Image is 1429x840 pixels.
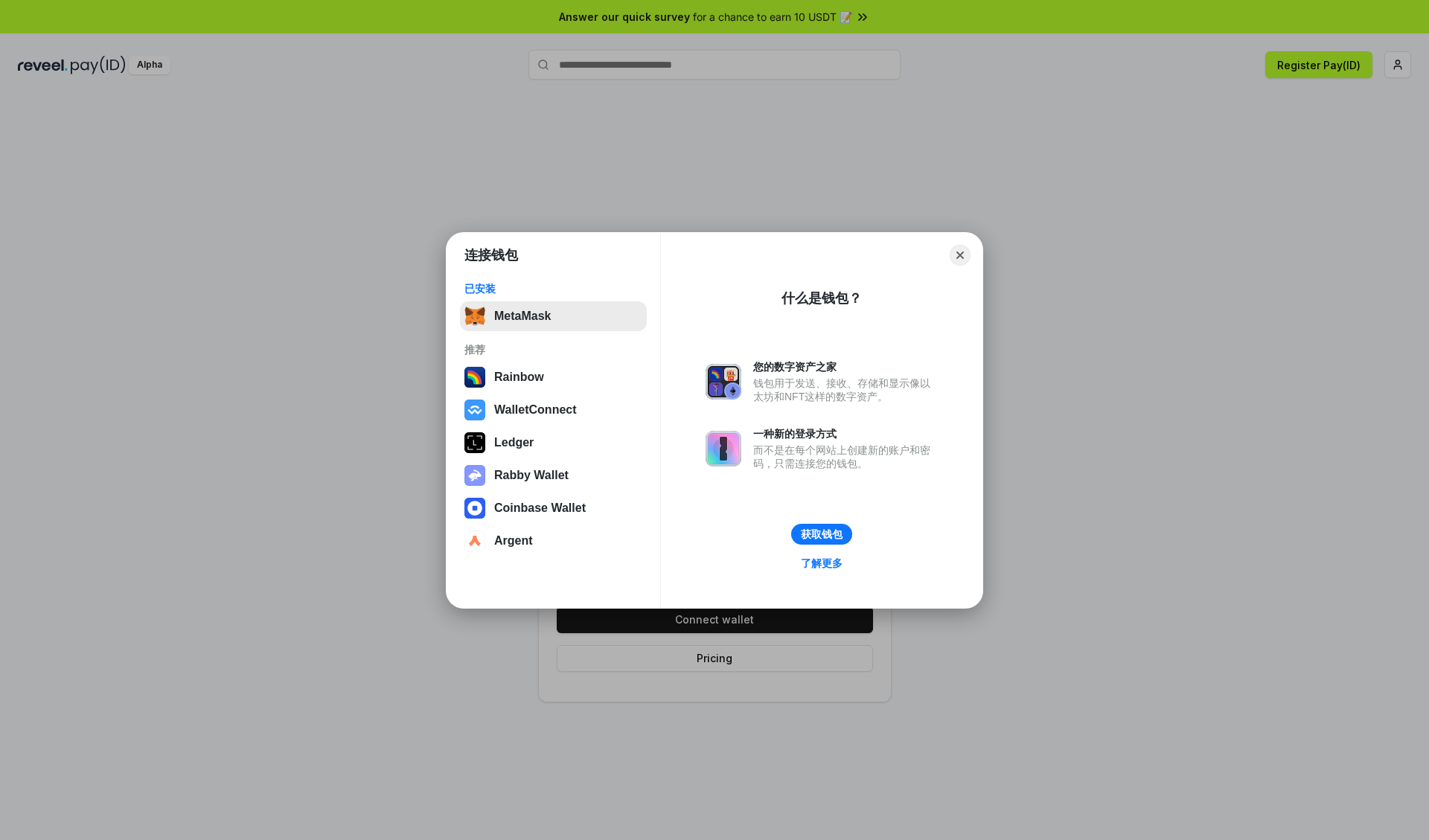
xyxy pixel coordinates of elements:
[464,400,485,420] img: svg+xml,%3Csvg%20width%3D%2228%22%20height%3D%2228%22%20viewBox%3D%220%200%2028%2028%22%20fill%3D...
[494,371,544,384] div: Rainbow
[494,501,586,515] div: Coinbase Wallet
[494,436,534,449] div: Ledger
[464,246,518,264] h1: 连接钱包
[494,534,533,548] div: Argent
[494,469,569,482] div: Rabby Wallet
[801,557,843,570] div: 了解更多
[950,245,971,266] button: Close
[753,427,938,440] div: 一种新的登录方式
[460,395,647,425] button: WalletConnect
[753,376,938,403] div: 钱包用于发送、接收、存储和显示像以太坊和NFT这样的数字资产。
[464,282,642,295] div: 已安装
[460,461,647,490] button: Rabby Wallet
[753,443,938,470] div: 而不是在每个网站上创建新的账户和密码，只需连接您的钱包。
[801,528,843,541] div: 获取钱包
[460,526,647,556] button: Argent
[464,530,485,551] img: svg+xml,%3Csvg%20width%3D%2228%22%20height%3D%2228%22%20viewBox%3D%220%200%2028%2028%22%20fill%3D...
[464,432,485,453] img: svg+xml,%3Csvg%20xmlns%3D%22http%3A%2F%2Fwww.w3.org%2F2000%2Fsvg%22%20width%3D%2228%22%20height%3...
[460,493,647,523] button: Coinbase Wallet
[494,310,551,323] div: MetaMask
[781,289,862,307] div: 什么是钱包？
[460,301,647,331] button: MetaMask
[464,498,485,519] img: svg+xml,%3Csvg%20width%3D%2228%22%20height%3D%2228%22%20viewBox%3D%220%200%2028%2028%22%20fill%3D...
[792,554,851,573] a: 了解更多
[460,362,647,392] button: Rainbow
[494,403,577,417] div: WalletConnect
[791,524,852,545] button: 获取钱包
[464,465,485,486] img: svg+xml,%3Csvg%20xmlns%3D%22http%3A%2F%2Fwww.w3.org%2F2000%2Fsvg%22%20fill%3D%22none%22%20viewBox...
[464,306,485,327] img: svg+xml,%3Csvg%20fill%3D%22none%22%20height%3D%2233%22%20viewBox%3D%220%200%2035%2033%22%20width%...
[460,428,647,458] button: Ledger
[753,360,938,373] div: 您的数字资产之家
[706,431,741,467] img: svg+xml,%3Csvg%20xmlns%3D%22http%3A%2F%2Fwww.w3.org%2F2000%2Fsvg%22%20fill%3D%22none%22%20viewBox...
[464,367,485,388] img: svg+xml,%3Csvg%20width%3D%22120%22%20height%3D%22120%22%20viewBox%3D%220%200%20120%20120%22%20fil...
[464,343,642,356] div: 推荐
[706,364,741,400] img: svg+xml,%3Csvg%20xmlns%3D%22http%3A%2F%2Fwww.w3.org%2F2000%2Fsvg%22%20fill%3D%22none%22%20viewBox...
